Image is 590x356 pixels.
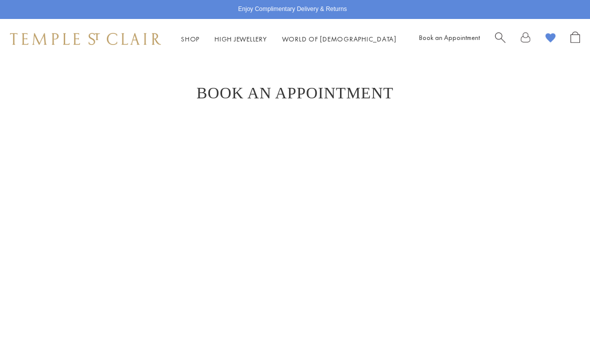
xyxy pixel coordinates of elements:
a: High JewelleryHigh Jewellery [214,34,267,43]
nav: Main navigation [181,33,396,45]
iframe: Gorgias live chat messenger [540,309,580,346]
a: World of [DEMOGRAPHIC_DATA]World of [DEMOGRAPHIC_DATA] [282,34,396,43]
a: Search [495,31,505,47]
p: Enjoy Complimentary Delivery & Returns [238,4,346,14]
a: View Wishlist [545,31,555,47]
a: Open Shopping Bag [570,31,580,47]
a: Book an Appointment [419,33,480,42]
img: Temple St. Clair [10,33,161,45]
a: ShopShop [181,34,199,43]
h1: Book An Appointment [40,84,550,102]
